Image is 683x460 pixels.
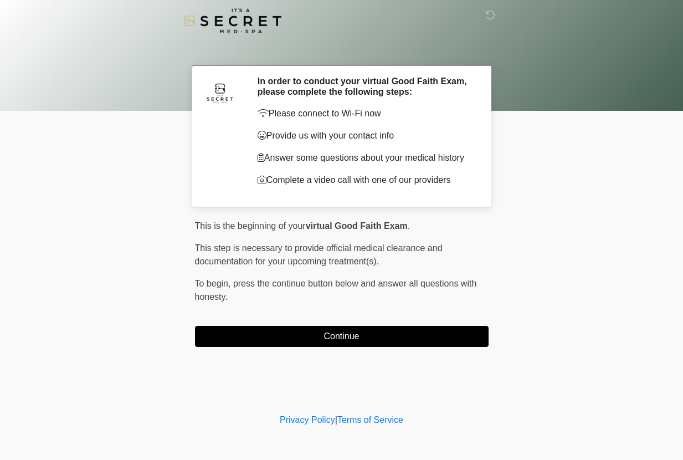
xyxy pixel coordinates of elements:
span: This is the beginning of your [195,221,306,231]
strong: virtual Good Faith Exam [306,221,408,231]
span: press the continue button below and answer all questions with honesty. [195,279,477,301]
p: Answer some questions about your medical history [258,151,472,165]
a: Privacy Policy [280,415,335,425]
span: To begin, [195,279,233,288]
h2: In order to conduct your virtual Good Faith Exam, please complete the following steps: [258,76,472,97]
span: This step is necessary to provide official medical clearance and documentation for your upcoming ... [195,243,443,266]
p: Provide us with your contact info [258,129,472,142]
button: Continue [195,326,489,347]
span: . [408,221,410,231]
p: Please connect to Wi-Fi now [258,107,472,120]
a: | [335,415,337,425]
p: Complete a video call with one of our providers [258,173,472,187]
img: Agent Avatar [203,76,237,109]
a: Terms of Service [337,415,403,425]
h1: ‎ ‎ [187,40,497,60]
img: It's A Secret Med Spa Logo [184,8,281,33]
